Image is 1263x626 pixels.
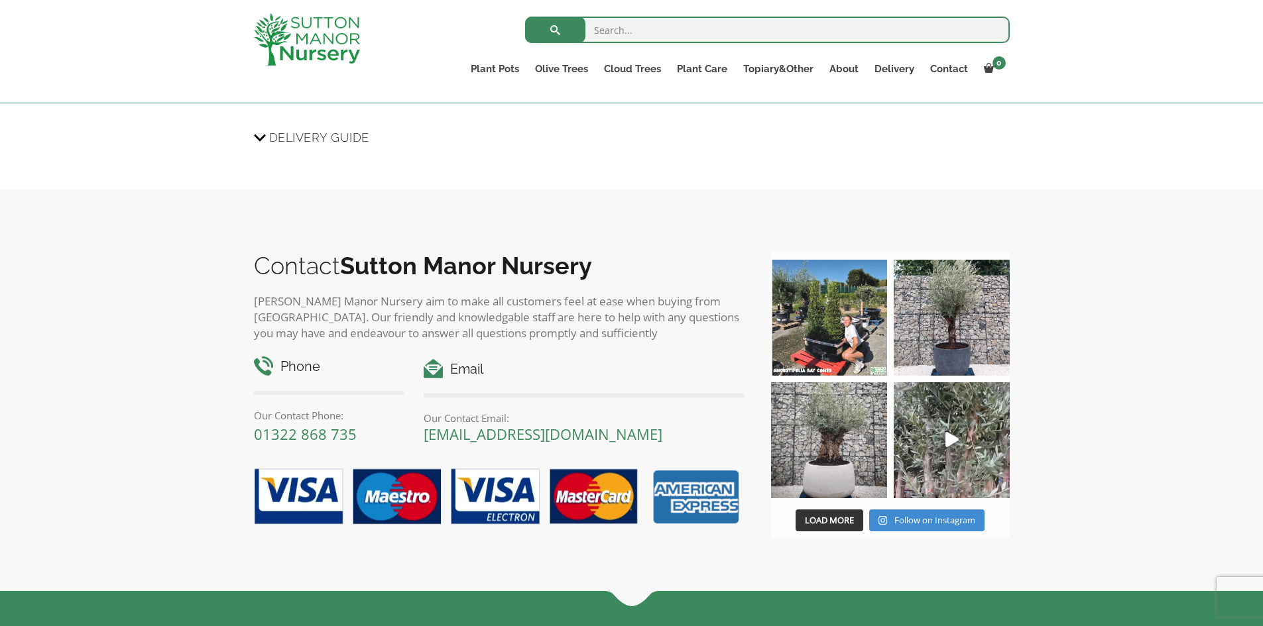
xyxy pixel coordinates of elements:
[269,125,369,150] span: Delivery Guide
[922,60,976,78] a: Contact
[424,359,744,380] h4: Email
[254,13,360,66] img: logo
[527,60,596,78] a: Olive Trees
[244,461,745,534] img: payment-options.png
[669,60,735,78] a: Plant Care
[254,293,745,341] p: [PERSON_NAME] Manor Nursery aim to make all customers feel at ease when buying from [GEOGRAPHIC_D...
[424,424,662,444] a: [EMAIL_ADDRESS][DOMAIN_NAME]
[869,509,984,532] a: Instagram Follow on Instagram
[867,60,922,78] a: Delivery
[894,260,1010,376] img: A beautiful multi-stem Spanish Olive tree potted in our luxurious fibre clay pots 😍😍
[525,17,1010,43] input: Search...
[894,382,1010,498] a: Play
[878,515,887,525] svg: Instagram
[735,60,821,78] a: Topiary&Other
[771,382,887,498] img: Check out this beauty we potted at our nursery today ❤️‍🔥 A huge, ancient gnarled Olive tree plan...
[771,260,887,376] img: Our elegant & picturesque Angustifolia Cones are an exquisite addition to your Bay Tree collectio...
[463,60,527,78] a: Plant Pots
[992,56,1006,70] span: 0
[254,407,404,423] p: Our Contact Phone:
[796,509,863,532] button: Load More
[424,410,744,426] p: Our Contact Email:
[821,60,867,78] a: About
[945,432,959,447] svg: Play
[894,382,1010,498] img: New arrivals Monday morning of beautiful olive trees 🤩🤩 The weather is beautiful this summer, gre...
[254,252,745,280] h2: Contact
[976,60,1010,78] a: 0
[894,514,975,526] span: Follow on Instagram
[254,356,404,377] h4: Phone
[340,252,592,280] b: Sutton Manor Nursery
[805,514,854,526] span: Load More
[596,60,669,78] a: Cloud Trees
[254,424,357,444] a: 01322 868 735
